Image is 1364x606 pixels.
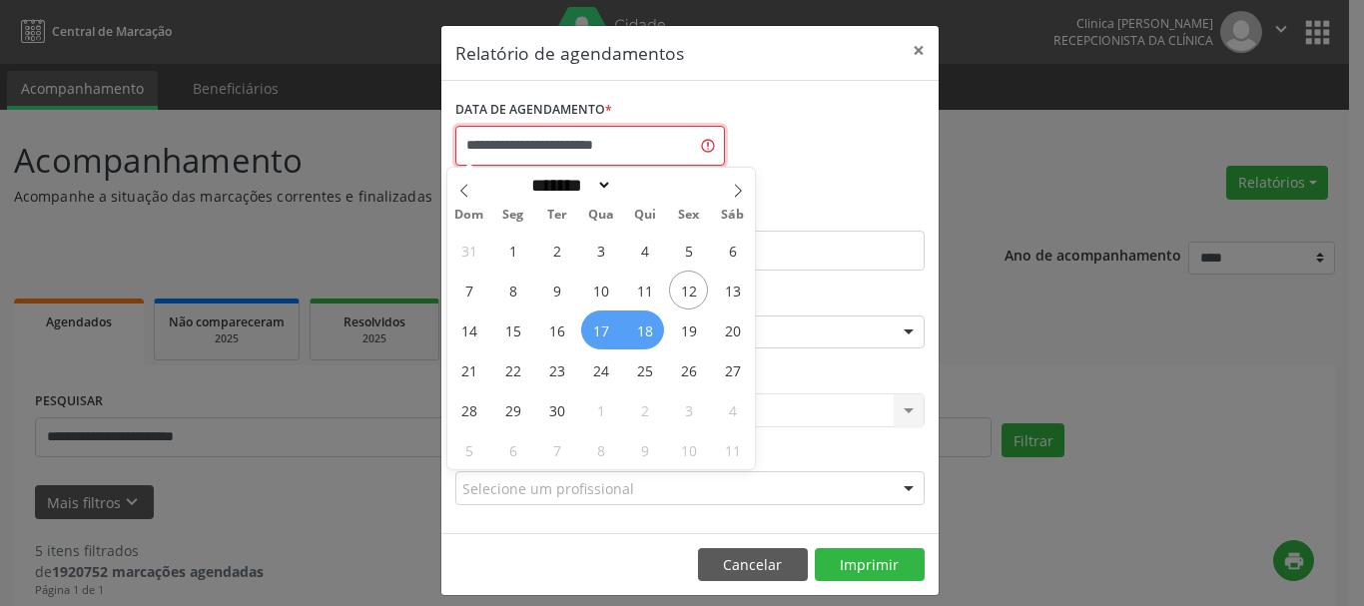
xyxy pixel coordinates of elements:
[612,175,678,196] input: Year
[625,350,664,389] span: Setembro 25, 2025
[625,231,664,270] span: Setembro 4, 2025
[713,231,752,270] span: Setembro 6, 2025
[711,209,755,222] span: Sáb
[713,390,752,429] span: Outubro 4, 2025
[669,231,708,270] span: Setembro 5, 2025
[625,430,664,469] span: Outubro 9, 2025
[667,209,711,222] span: Sex
[695,200,925,231] label: ATÉ
[623,209,667,222] span: Qui
[713,430,752,469] span: Outubro 11, 2025
[698,548,808,582] button: Cancelar
[455,95,612,126] label: DATA DE AGENDAMENTO
[449,271,488,309] span: Setembro 7, 2025
[535,209,579,222] span: Ter
[581,430,620,469] span: Outubro 8, 2025
[449,350,488,389] span: Setembro 21, 2025
[462,478,634,499] span: Selecione um profissional
[493,430,532,469] span: Outubro 6, 2025
[493,350,532,389] span: Setembro 22, 2025
[455,40,684,66] h5: Relatório de agendamentos
[669,390,708,429] span: Outubro 3, 2025
[669,310,708,349] span: Setembro 19, 2025
[713,271,752,309] span: Setembro 13, 2025
[537,430,576,469] span: Outubro 7, 2025
[581,350,620,389] span: Setembro 24, 2025
[493,231,532,270] span: Setembro 1, 2025
[449,231,488,270] span: Agosto 31, 2025
[581,231,620,270] span: Setembro 3, 2025
[669,350,708,389] span: Setembro 26, 2025
[524,175,612,196] select: Month
[449,430,488,469] span: Outubro 5, 2025
[447,209,491,222] span: Dom
[537,390,576,429] span: Setembro 30, 2025
[713,310,752,349] span: Setembro 20, 2025
[537,231,576,270] span: Setembro 2, 2025
[537,271,576,309] span: Setembro 9, 2025
[669,271,708,309] span: Setembro 12, 2025
[449,390,488,429] span: Setembro 28, 2025
[581,390,620,429] span: Outubro 1, 2025
[713,350,752,389] span: Setembro 27, 2025
[449,310,488,349] span: Setembro 14, 2025
[815,548,925,582] button: Imprimir
[625,271,664,309] span: Setembro 11, 2025
[581,271,620,309] span: Setembro 10, 2025
[581,310,620,349] span: Setembro 17, 2025
[625,310,664,349] span: Setembro 18, 2025
[579,209,623,222] span: Qua
[493,310,532,349] span: Setembro 15, 2025
[537,350,576,389] span: Setembro 23, 2025
[493,271,532,309] span: Setembro 8, 2025
[625,390,664,429] span: Outubro 2, 2025
[491,209,535,222] span: Seg
[493,390,532,429] span: Setembro 29, 2025
[537,310,576,349] span: Setembro 16, 2025
[669,430,708,469] span: Outubro 10, 2025
[899,26,939,75] button: Close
